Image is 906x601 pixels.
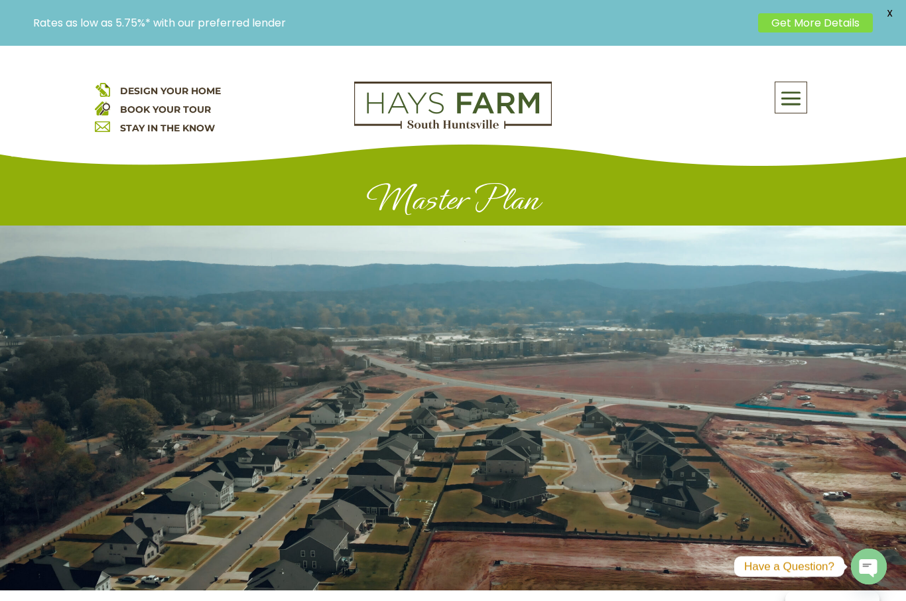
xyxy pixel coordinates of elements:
[120,103,211,115] a: BOOK YOUR TOUR
[758,13,873,33] a: Get More Details
[95,100,110,115] img: book your home tour
[879,3,899,23] span: X
[120,85,221,97] a: DESIGN YOUR HOME
[33,17,751,29] p: Rates as low as 5.75%* with our preferred lender
[120,122,215,134] a: STAY IN THE KNOW
[95,82,110,97] img: design your home
[95,180,811,226] h1: Master Plan
[354,120,552,132] a: hays farm homes huntsville development
[354,82,552,129] img: Logo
